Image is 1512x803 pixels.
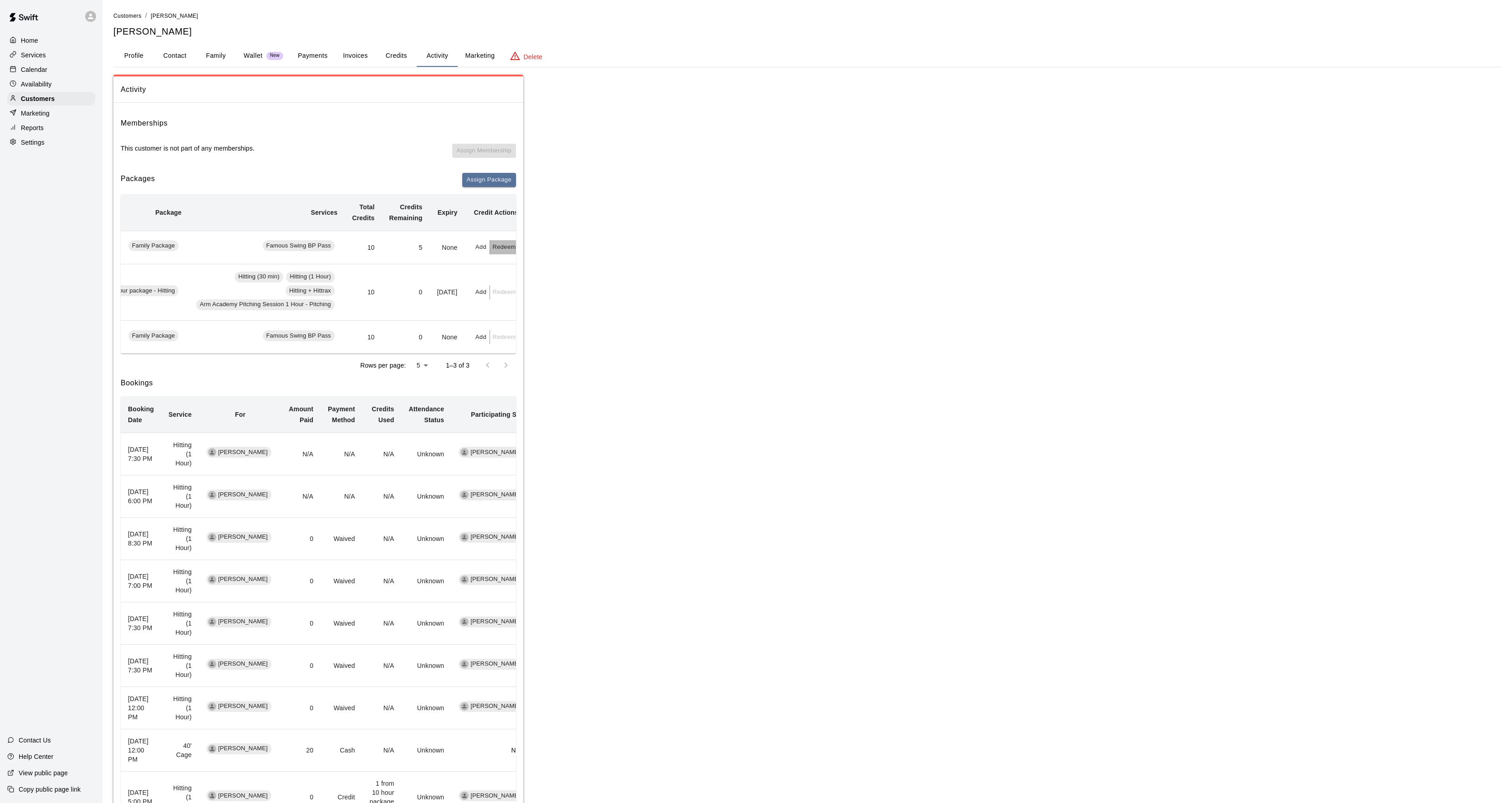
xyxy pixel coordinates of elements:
span: Hitting (30 min) [235,273,283,281]
button: Activity [417,45,458,67]
div: [PERSON_NAME] [459,532,524,543]
p: This customer is not part of any memberships. [121,144,255,153]
button: Profile [113,45,154,67]
b: Credit Actions [474,209,518,216]
p: 1–3 of 3 [446,361,470,370]
div: Mike Badala [460,576,469,584]
div: Mike Badala [460,533,469,541]
div: [PERSON_NAME] [459,659,524,670]
b: Credits Used [372,405,394,424]
div: 5 [409,359,431,372]
span: Famous Swing BP Pass [263,332,335,340]
div: Home [7,34,95,47]
div: [PERSON_NAME] [459,701,524,712]
td: Unknown [401,475,451,517]
nav: breadcrumb [113,11,1501,21]
span: [PERSON_NAME] [215,490,271,499]
td: Waived [321,602,362,644]
span: [PERSON_NAME] [467,702,524,711]
td: N/A [363,729,402,772]
span: Family Package [128,332,179,340]
td: Waived [321,687,362,729]
td: 20 [281,729,321,772]
td: Hitting (1 Hour) [161,560,199,602]
td: Unknown [401,644,451,687]
a: 10 hour package - Hitting [103,288,182,295]
div: Customers [7,92,95,106]
td: Hitting (1 Hour) [161,602,199,644]
td: N/A [363,517,402,560]
button: Add [472,285,490,299]
span: Hitting (1 Hour) [286,273,335,281]
div: [PERSON_NAME] [459,574,524,585]
td: Unknown [401,517,451,560]
td: N/A [281,475,321,517]
div: Nick Scharbach [208,745,216,753]
td: Waived [321,560,362,602]
h6: Memberships [121,117,168,129]
p: Customers [21,94,55,103]
td: 10 [345,231,382,264]
div: Reports [7,121,95,135]
td: N/A [281,433,321,475]
span: New [266,53,283,59]
td: Unknown [401,433,451,475]
span: 10 hour package - Hitting [103,287,179,295]
li: / [145,11,147,20]
td: Unknown [401,729,451,772]
td: 5 [382,231,430,264]
div: Mike Badala [460,448,469,456]
span: [PERSON_NAME] [215,448,271,457]
td: 0 [281,644,321,687]
div: Mike Badala [460,618,469,626]
span: Arm Academy Pitching Session 1 Hour - Pitching [196,300,335,309]
span: [PERSON_NAME] [215,617,271,626]
a: Marketing [7,106,95,120]
td: N/A [363,433,402,475]
span: [PERSON_NAME] [215,533,271,541]
td: 0 [281,517,321,560]
span: [PERSON_NAME] [467,660,524,668]
td: Unknown [401,687,451,729]
b: Package [155,209,182,216]
div: Nick Scharbach [208,618,216,626]
a: Family Package [128,243,182,250]
th: [DATE] 12:00 PM [121,687,161,729]
span: Family Package [128,242,179,250]
div: Settings [7,136,95,149]
td: Hitting (1 Hour) [161,687,199,729]
span: Customers [113,13,142,19]
a: Availability [7,77,95,91]
th: [DATE] 8:30 PM [121,517,161,560]
button: Invoices [335,45,376,67]
a: Calendar [7,63,95,76]
span: Famous Swing BP Pass [263,242,335,250]
p: Settings [21,138,45,147]
b: Payment Method [328,405,355,424]
td: Hitting (1 Hour) [161,475,199,517]
td: None [429,231,465,264]
span: Hitting + Hittrax [286,287,335,295]
span: [PERSON_NAME] [467,575,524,584]
div: Nick Scharbach [208,448,216,456]
td: 0 [281,560,321,602]
td: Unknown [401,602,451,644]
span: [PERSON_NAME] [467,490,524,499]
td: N/A [363,475,402,517]
b: Service [169,411,192,418]
p: Marketing [21,109,50,118]
button: Assign Package [462,173,516,187]
b: Credits Remaining [389,203,423,222]
span: [PERSON_NAME] [215,792,271,800]
div: Nick Scharbach [208,533,216,541]
button: Contact [154,45,195,67]
b: Amount Paid [289,405,313,424]
span: You don't have any memberships [452,144,516,166]
div: [PERSON_NAME] [459,447,524,458]
td: Cash [321,729,362,772]
div: [PERSON_NAME] [459,490,524,500]
button: Add [472,240,490,254]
